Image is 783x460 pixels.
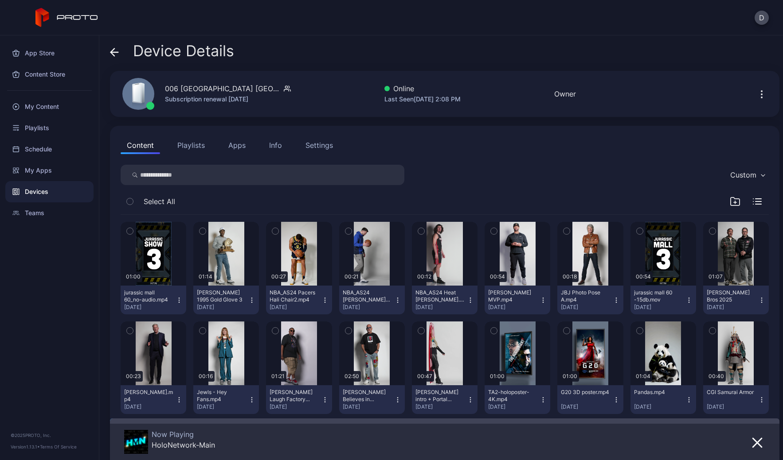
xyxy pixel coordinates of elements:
[124,389,173,403] div: Chris Hansen.mp4
[343,389,391,403] div: Howie Mandel Believes in Proto.mp4
[554,89,576,99] div: Owner
[197,389,246,403] div: Jewls - Hey Fans.mp4
[707,304,758,311] div: [DATE]
[343,289,391,303] div: NBA_AS24 Mavs Doncic Dribble.mp4
[415,289,464,303] div: NBA_AS24 Heat Jaquez Merch.mp4
[266,286,332,314] button: NBA_AS24 Pacers Hali Chair2.mp4[DATE]
[485,286,550,314] button: [PERSON_NAME] MVP.mp4[DATE]
[270,289,318,303] div: NBA_AS24 Pacers Hali Chair2.mp4
[270,403,321,410] div: [DATE]
[152,430,215,439] div: Now Playing
[124,304,176,311] div: [DATE]
[343,304,394,311] div: [DATE]
[152,441,215,449] div: HoloNetwork-Main
[415,304,467,311] div: [DATE]
[133,43,234,59] span: Device Details
[488,289,537,303] div: Albert Pujols MVP.mp4
[488,304,540,311] div: [DATE]
[299,136,339,154] button: Settings
[630,385,696,414] button: Pandas.mp4[DATE]
[40,444,77,449] a: Terms Of Service
[193,385,259,414] button: Jewls - Hey Fans.mp4[DATE]
[5,139,94,160] a: Schedule
[415,389,464,403] div: Paris Hilton intro + Portal Effects
[412,286,478,314] button: NBA_AS24 Heat [PERSON_NAME].mp4[DATE]
[270,304,321,311] div: [DATE]
[121,385,186,414] button: [PERSON_NAME].mp4[DATE]
[193,286,259,314] button: [PERSON_NAME] 1995 Gold Glove 3[DATE]
[144,196,175,207] span: Select All
[343,403,394,410] div: [DATE]
[755,11,769,25] button: D
[384,83,461,94] div: Online
[124,289,173,303] div: jurassic mall 60_no-audio.mp4
[384,94,461,104] div: Last Seen [DATE] 2:08 PM
[269,140,282,151] div: Info
[124,403,176,410] div: [DATE]
[730,170,756,179] div: Custom
[263,136,288,154] button: Info
[11,444,40,449] span: Version 1.13.1 •
[222,136,252,154] button: Apps
[412,385,478,414] button: [PERSON_NAME] intro + Portal Effects[DATE]
[197,403,248,410] div: [DATE]
[121,136,160,154] button: Content
[488,389,537,403] div: TA2-holoposter-4K.mp4
[561,289,610,303] div: JBJ Photo Pose A.mp4
[485,385,550,414] button: TA2-holoposter-4K.mp4[DATE]
[5,117,94,139] a: Playlists
[197,289,246,303] div: Kenny Loften 1995 Gold Glove 3
[5,202,94,224] a: Teams
[726,165,769,185] button: Custom
[165,94,291,104] div: Subscription renewal [DATE]
[305,140,333,151] div: Settings
[339,286,405,314] button: NBA_AS24 [PERSON_NAME] Dribble.mp4[DATE]
[703,286,769,314] button: [PERSON_NAME] Bros 2025[DATE]
[11,432,88,439] div: © 2025 PROTO, Inc.
[5,160,94,181] a: My Apps
[703,385,769,414] button: CGI Samurai Armor[DATE]
[121,286,186,314] button: jurassic mall 60_no-audio.mp4[DATE]
[557,385,623,414] button: G20 3D poster.mp4[DATE]
[561,389,610,396] div: G20 3D poster.mp4
[707,403,758,410] div: [DATE]
[561,403,612,410] div: [DATE]
[415,403,467,410] div: [DATE]
[634,304,685,311] div: [DATE]
[171,136,211,154] button: Playlists
[270,389,318,403] div: Kenan Thompson Laugh Factory Chicago - All city dialouge.
[5,43,94,64] a: App Store
[5,96,94,117] a: My Content
[5,64,94,85] a: Content Store
[266,385,332,414] button: [PERSON_NAME] Laugh Factory [GEOGRAPHIC_DATA] - All city dialouge.[DATE]
[561,304,612,311] div: [DATE]
[165,83,280,94] div: 006 [GEOGRAPHIC_DATA] [GEOGRAPHIC_DATA]
[557,286,623,314] button: JBJ Photo Pose A.mp4[DATE]
[197,304,248,311] div: [DATE]
[630,286,696,314] button: jurassic mall 60 -15db.mov[DATE]
[707,289,756,303] div: Sklar Bros 2025
[339,385,405,414] button: [PERSON_NAME] Believes in Proto.mp4[DATE]
[707,389,756,396] div: CGI Samurai Armor
[634,403,685,410] div: [DATE]
[634,389,683,396] div: Pandas.mp4
[634,289,683,303] div: jurassic mall 60 -15db.mov
[488,403,540,410] div: [DATE]
[5,181,94,202] a: Devices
